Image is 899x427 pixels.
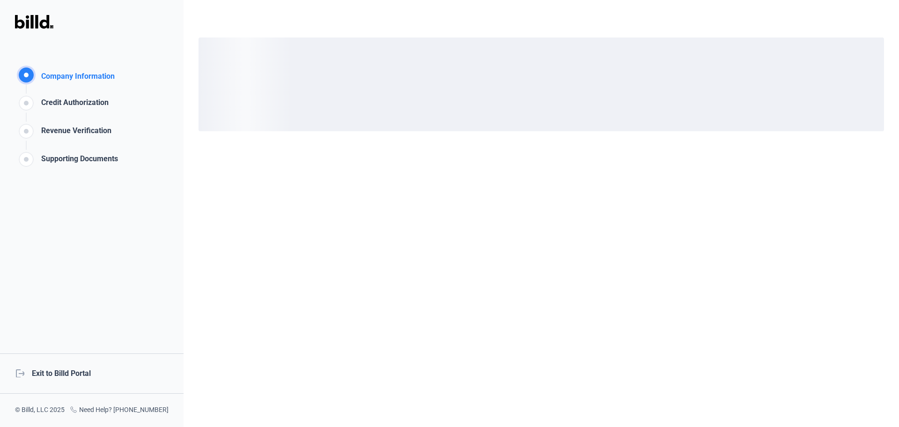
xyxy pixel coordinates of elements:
mat-icon: logout [15,368,24,377]
img: Billd Logo [15,15,53,29]
div: Need Help? [PHONE_NUMBER] [70,405,169,416]
div: © Billd, LLC 2025 [15,405,65,416]
div: Credit Authorization [37,97,109,112]
div: Supporting Documents [37,153,118,169]
div: Company Information [37,71,115,84]
div: Revenue Verification [37,125,111,141]
div: loading [199,37,884,131]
